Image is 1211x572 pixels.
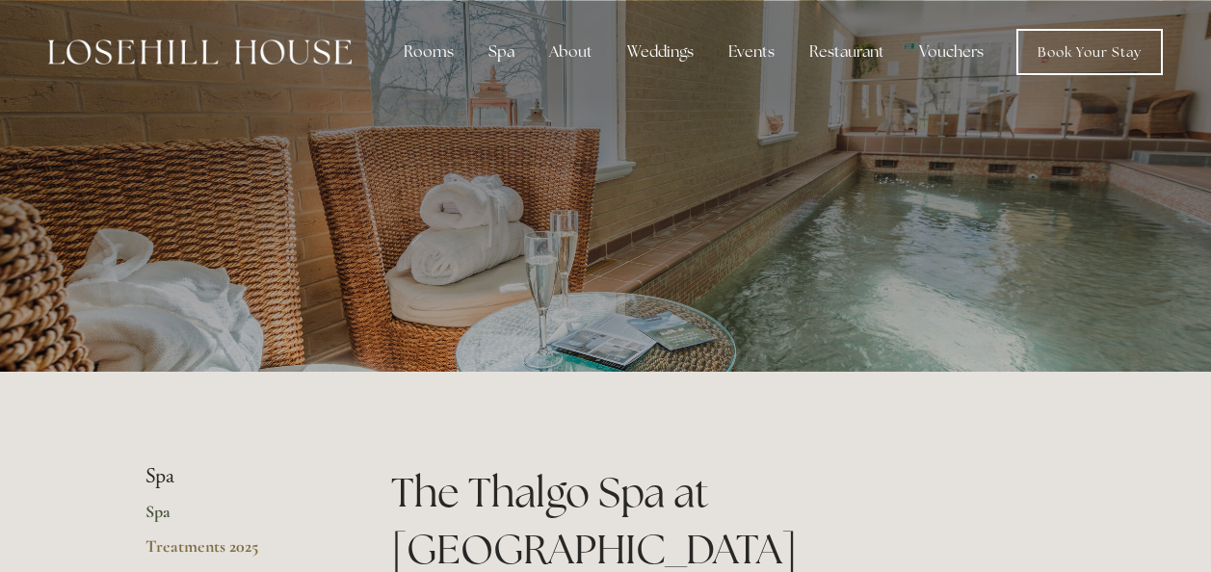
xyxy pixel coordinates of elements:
div: Weddings [612,33,709,71]
a: Treatments 2025 [145,535,329,570]
div: Spa [473,33,530,71]
a: Vouchers [904,33,999,71]
div: Restaurant [794,33,900,71]
div: About [534,33,608,71]
div: Events [713,33,790,71]
li: Spa [145,464,329,489]
img: Losehill House [48,39,352,65]
a: Spa [145,501,329,535]
a: Book Your Stay [1016,29,1163,75]
div: Rooms [388,33,469,71]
